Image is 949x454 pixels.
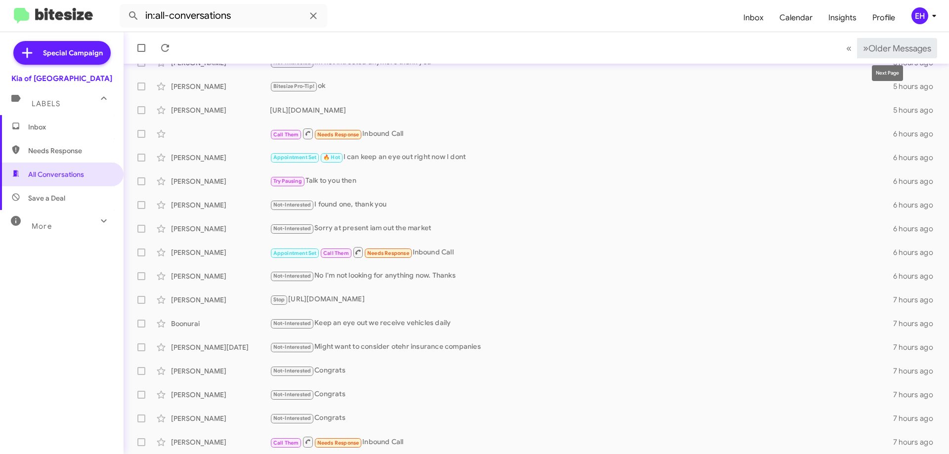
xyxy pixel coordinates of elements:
div: [PERSON_NAME] [171,200,270,210]
span: Call Them [273,131,299,138]
div: 6 hours ago [893,176,941,186]
span: « [846,42,852,54]
div: No I'm not looking for anything now. Thanks [270,270,893,282]
div: I found one, thank you [270,199,893,210]
div: Might want to consider otehr insurance companies [270,341,893,353]
div: EH [911,7,928,24]
div: Congrats [270,365,893,376]
div: 7 hours ago [893,295,941,305]
span: Needs Response [317,131,359,138]
div: I can keep an eye out right now I dont [270,152,893,163]
span: Needs Response [28,146,112,156]
span: Call Them [273,440,299,446]
a: Inbox [735,3,772,32]
div: 5 hours ago [893,82,941,91]
div: 7 hours ago [893,390,941,400]
div: 6 hours ago [893,248,941,257]
div: [PERSON_NAME] [171,366,270,376]
span: Call Them [323,250,349,256]
span: Not-Interested [273,273,311,279]
div: [PERSON_NAME] [171,248,270,257]
span: Older Messages [868,43,931,54]
div: [PERSON_NAME] [171,390,270,400]
div: [PERSON_NAME] [171,271,270,281]
span: » [863,42,868,54]
span: Needs Response [367,250,409,256]
a: Special Campaign [13,41,111,65]
div: [PERSON_NAME] [171,437,270,447]
div: 7 hours ago [893,437,941,447]
nav: Page navigation example [841,38,937,58]
div: 7 hours ago [893,413,941,423]
span: Bitesize Pro-Tip! [273,83,314,89]
div: [PERSON_NAME] [171,105,270,115]
span: More [32,222,52,231]
span: Not-Interested [273,202,311,208]
span: Special Campaign [43,48,103,58]
input: Search [120,4,327,28]
button: Previous [840,38,858,58]
div: 6 hours ago [893,153,941,163]
div: [URL][DOMAIN_NAME] [270,105,893,115]
span: Not-Interested [273,415,311,421]
div: [PERSON_NAME] [171,82,270,91]
span: Not-Interested [273,344,311,350]
div: Inbound Call [270,127,893,140]
a: Profile [864,3,903,32]
div: [PERSON_NAME][DATE] [171,342,270,352]
div: Boonurai [171,319,270,329]
span: Appointment Set [273,154,317,161]
span: Appointment Set [273,250,317,256]
div: 7 hours ago [893,366,941,376]
span: Save a Deal [28,193,65,203]
span: Not-Interested [273,225,311,232]
div: 6 hours ago [893,224,941,234]
button: Next [857,38,937,58]
div: [PERSON_NAME] [171,413,270,423]
div: Inbound Call [270,246,893,258]
div: Inbound Call [270,436,893,448]
span: Not-Interested [273,368,311,374]
div: 5 hours ago [893,105,941,115]
div: Congrats [270,389,893,400]
a: Calendar [772,3,820,32]
div: [PERSON_NAME] [171,224,270,234]
div: Keep an eye out we receive vehicles daily [270,318,893,329]
span: Try Pausing [273,178,302,184]
button: EH [903,7,938,24]
div: [PERSON_NAME] [171,176,270,186]
div: [URL][DOMAIN_NAME] [270,294,893,305]
div: Congrats [270,413,893,424]
div: ok [270,81,893,92]
div: Next Page [872,65,903,81]
div: 7 hours ago [893,342,941,352]
span: All Conversations [28,169,84,179]
div: [PERSON_NAME] [171,295,270,305]
span: Not-Interested [273,320,311,327]
div: Sorry at present iam out the market [270,223,893,234]
span: Not-Interested [273,391,311,398]
div: 6 hours ago [893,200,941,210]
span: Inbox [28,122,112,132]
div: 6 hours ago [893,129,941,139]
a: Insights [820,3,864,32]
div: 7 hours ago [893,319,941,329]
span: Labels [32,99,60,108]
div: Kia of [GEOGRAPHIC_DATA] [11,74,112,83]
span: Needs Response [317,440,359,446]
div: Talk to you then [270,175,893,187]
span: 🔥 Hot [323,154,340,161]
div: 6 hours ago [893,271,941,281]
span: Stop [273,296,285,303]
div: [PERSON_NAME] [171,153,270,163]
